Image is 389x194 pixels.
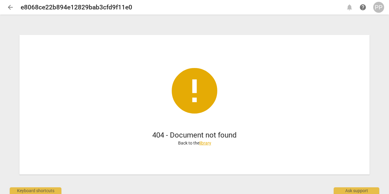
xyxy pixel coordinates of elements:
span: help [359,4,367,11]
h2: e8068ce22b894e12829bab3cfd9f11e0 [21,4,132,11]
div: Ask support [334,187,379,194]
span: error [167,63,222,118]
a: library [199,141,211,145]
div: Keyboard shortcuts [10,187,61,194]
span: arrow_back [7,4,14,11]
button: PP [373,2,384,13]
a: Help [357,2,368,13]
h1: 404 - Document not found [152,130,237,140]
p: Back to the [178,140,211,146]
